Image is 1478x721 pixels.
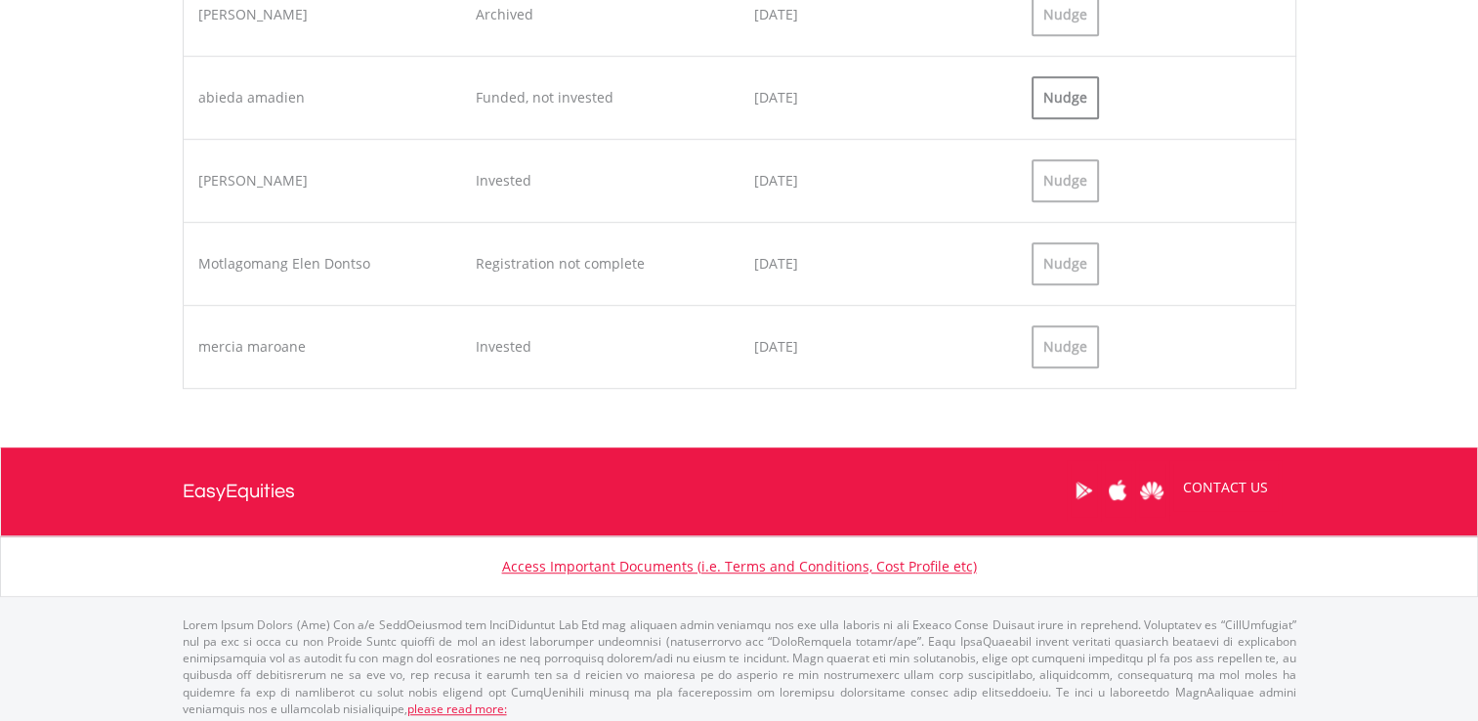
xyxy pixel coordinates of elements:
div: [DATE] [739,171,1018,191]
a: Access Important Documents (i.e. Terms and Conditions, Cost Profile etc) [502,557,977,575]
div: [DATE] [739,254,1018,274]
div: mercia maroane [184,337,462,357]
a: Huawei [1135,460,1169,521]
a: Google Play [1067,460,1101,521]
div: Motlagomang Elen Dontso [184,254,462,274]
div: [PERSON_NAME] [184,5,462,24]
div: Archived [461,5,739,24]
a: Apple [1101,460,1135,521]
div: abieda amadien [184,88,462,107]
div: Nudge [1032,159,1099,202]
div: [DATE] [739,5,1018,24]
div: Invested [461,337,739,357]
div: Nudge [1032,325,1099,368]
a: CONTACT US [1169,460,1282,515]
div: [PERSON_NAME] [184,171,462,191]
div: [DATE] [739,88,1018,107]
p: Lorem Ipsum Dolors (Ame) Con a/e SeddOeiusmod tem InciDiduntut Lab Etd mag aliquaen admin veniamq... [183,616,1296,717]
a: EasyEquities [183,447,295,535]
div: Registration not complete [461,254,739,274]
div: Funded, not invested [461,88,739,107]
div: [DATE] [739,337,1018,357]
a: please read more: [407,700,507,717]
div: Nudge [1032,76,1099,119]
div: Invested [461,171,739,191]
div: Nudge [1032,242,1099,285]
